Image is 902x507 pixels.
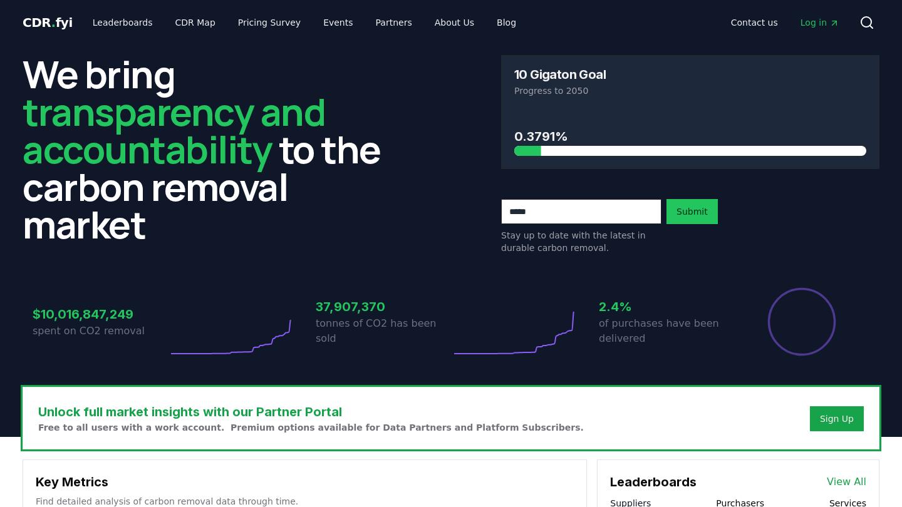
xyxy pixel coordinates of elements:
[721,11,788,34] a: Contact us
[38,421,584,434] p: Free to all users with a work account. Premium options available for Data Partners and Platform S...
[487,11,526,34] a: Blog
[810,406,864,431] button: Sign Up
[313,11,363,34] a: Events
[767,287,837,357] div: Percentage of sales delivered
[514,68,606,81] h3: 10 Gigaton Goal
[36,473,574,491] h3: Key Metrics
[721,11,849,34] nav: Main
[599,297,734,316] h3: 2.4%
[51,15,56,30] span: .
[316,297,451,316] h3: 37,907,370
[366,11,422,34] a: Partners
[23,15,73,30] span: CDR fyi
[425,11,484,34] a: About Us
[83,11,163,34] a: Leaderboards
[228,11,311,34] a: Pricing Survey
[801,16,839,29] span: Log in
[514,127,866,146] h3: 0.3791%
[23,55,401,243] h2: We bring to the carbon removal market
[820,412,854,425] a: Sign Up
[33,324,168,339] p: spent on CO2 removal
[514,84,866,97] p: Progress to 2050
[791,11,849,34] a: Log in
[83,11,526,34] nav: Main
[501,229,661,254] p: Stay up to date with the latest in durable carbon removal.
[599,316,734,346] p: of purchases have been delivered
[666,199,718,224] button: Submit
[23,14,73,31] a: CDR.fyi
[38,402,584,421] h3: Unlock full market insights with our Partner Portal
[33,305,168,324] h3: $10,016,847,249
[165,11,225,34] a: CDR Map
[23,86,325,175] span: transparency and accountability
[610,473,697,491] h3: Leaderboards
[316,316,451,346] p: tonnes of CO2 has been sold
[827,474,866,489] a: View All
